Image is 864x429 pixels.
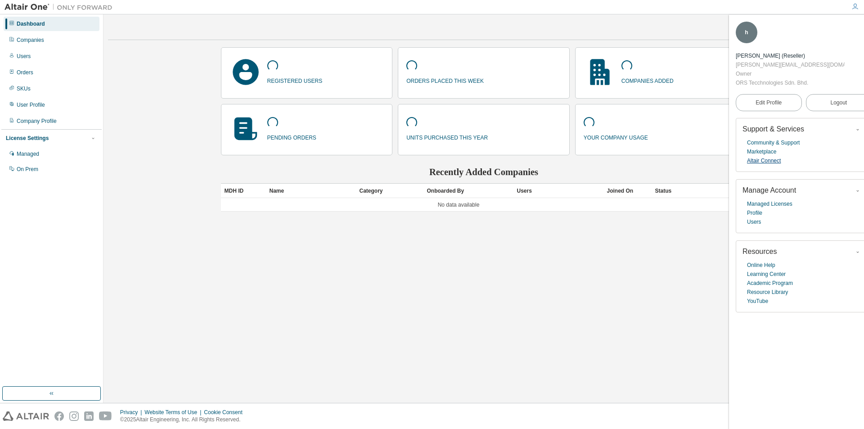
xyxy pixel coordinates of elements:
[17,53,31,60] div: Users
[830,98,847,107] span: Logout
[517,184,600,198] div: Users
[736,69,845,78] div: Owner
[84,411,94,421] img: linkedin.svg
[655,184,693,198] div: Status
[584,131,648,142] p: your company usage
[406,131,488,142] p: units purchased this year
[17,117,57,125] div: Company Profile
[607,184,648,198] div: Joined On
[621,75,674,85] p: companies added
[747,147,776,156] a: Marketplace
[736,94,802,111] a: Edit Profile
[427,184,510,198] div: Onboarded By
[747,138,800,147] a: Community & Support
[406,75,484,85] p: orders placed this week
[747,208,762,217] a: Profile
[4,3,117,12] img: Altair One
[747,270,786,279] a: Learning Center
[742,186,796,194] span: Manage Account
[120,409,144,416] div: Privacy
[747,279,793,288] a: Academic Program
[736,51,845,60] div: hafizal hamdan (Reseller)
[747,261,775,270] a: Online Help
[747,288,788,297] a: Resource Library
[747,199,792,208] a: Managed Licenses
[270,184,352,198] div: Name
[17,150,39,158] div: Managed
[742,248,777,255] span: Resources
[54,411,64,421] img: facebook.svg
[17,166,38,173] div: On Prem
[756,99,782,106] span: Edit Profile
[747,156,781,165] a: Altair Connect
[745,29,748,36] span: h
[221,166,747,178] h2: Recently Added Companies
[144,409,204,416] div: Website Terms of Use
[17,69,33,76] div: Orders
[221,198,697,212] td: No data available
[6,135,49,142] div: License Settings
[267,131,316,142] p: pending orders
[17,101,45,108] div: User Profile
[3,411,49,421] img: altair_logo.svg
[747,217,761,226] a: Users
[360,184,420,198] div: Category
[17,20,45,27] div: Dashboard
[267,75,323,85] p: registered users
[204,409,247,416] div: Cookie Consent
[120,416,248,424] p: © 2025 Altair Engineering, Inc. All Rights Reserved.
[742,125,804,133] span: Support & Services
[17,85,31,92] div: SKUs
[17,36,44,44] div: Companies
[736,60,845,69] div: [PERSON_NAME][EMAIL_ADDRESS][DOMAIN_NAME]
[225,184,262,198] div: MDH ID
[747,297,768,306] a: YouTube
[69,411,79,421] img: instagram.svg
[736,78,845,87] div: ORS Tecchnologies Sdn. Bhd.
[99,411,112,421] img: youtube.svg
